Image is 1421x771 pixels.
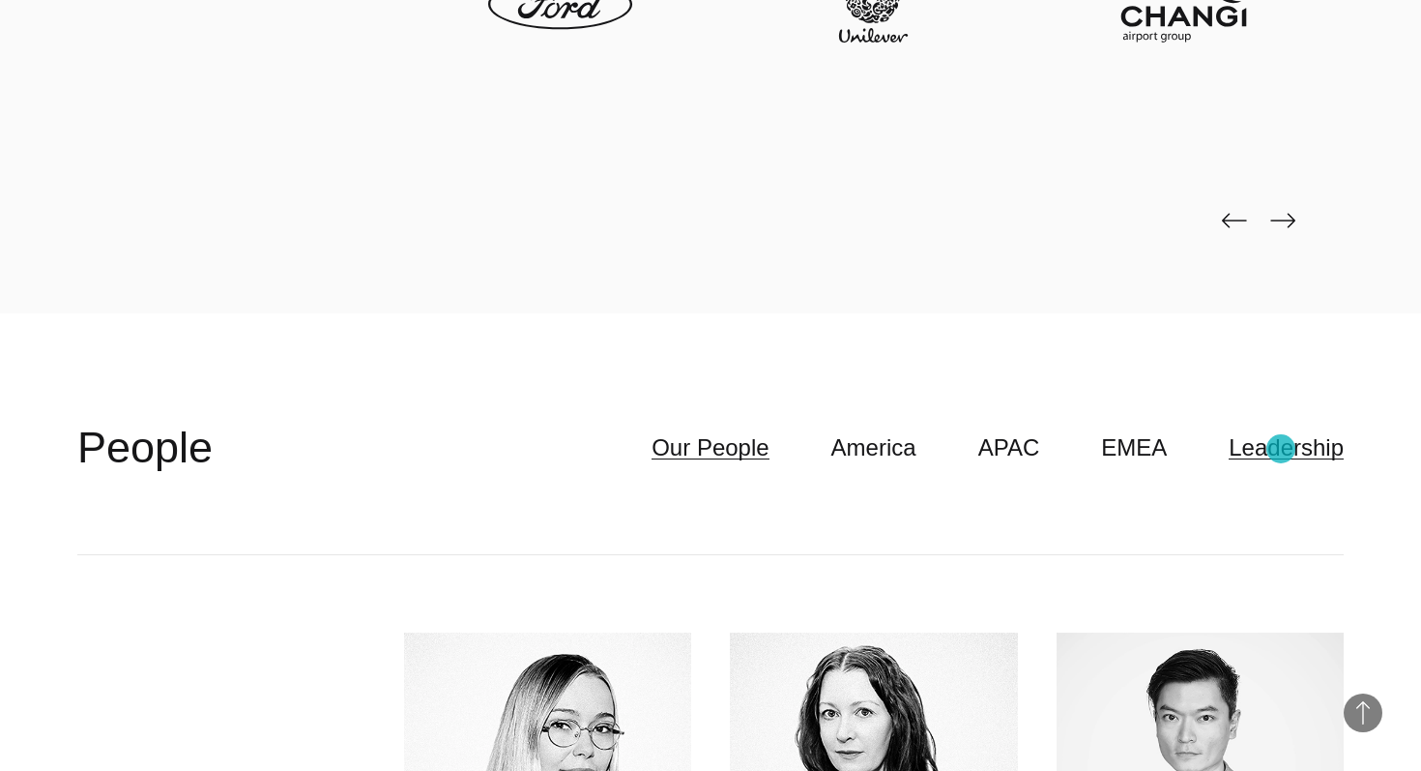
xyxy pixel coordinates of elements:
a: APAC [978,430,1040,466]
a: EMEA [1101,430,1167,466]
h2: People [77,419,213,477]
button: Back to Top [1344,694,1382,732]
a: America [831,430,916,466]
a: Leadership [1229,430,1344,466]
img: page-next-black.png [1270,213,1295,228]
a: Our People [652,430,768,466]
img: page-back-black.png [1222,213,1247,228]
